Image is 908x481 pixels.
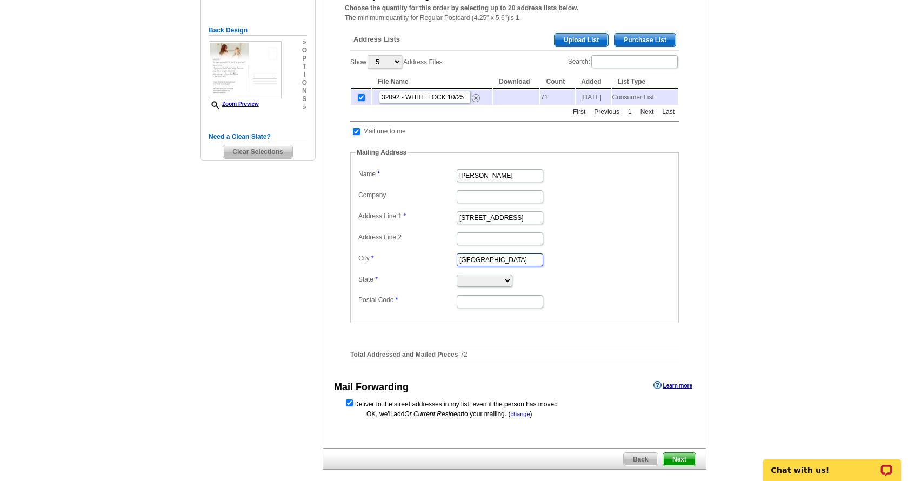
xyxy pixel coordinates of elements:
strong: Total Addressed and Mailed Pieces [350,351,458,358]
span: Back [624,453,658,466]
th: Added [576,75,611,89]
span: 72 [460,351,467,358]
div: OK, we'll add to your mailing. ( ) [345,409,684,419]
label: Company [358,190,456,200]
iframe: LiveChat chat widget [756,447,908,481]
span: i [302,71,307,79]
label: Name [358,169,456,179]
label: State [358,275,456,284]
img: delete.png [472,94,480,102]
span: s [302,95,307,103]
a: Back [623,452,658,466]
a: 1 [625,107,635,117]
label: Address Line 1 [358,211,456,221]
label: Search: [568,54,679,69]
th: List Type [612,75,678,89]
a: Learn more [653,381,692,390]
span: Address Lists [353,35,400,44]
label: Show Address Files [350,54,443,70]
div: Mail Forwarding [334,380,409,395]
a: Zoom Preview [209,101,259,107]
select: ShowAddress Files [368,55,402,69]
a: Remove this list [472,92,480,99]
span: » [302,103,307,111]
form: Deliver to the street addresses in my list, even if the person has moved [345,398,684,409]
span: o [302,79,307,87]
div: - [345,25,684,372]
td: Consumer List [612,90,678,105]
div: The minimum quantity for Regular Postcard (4.25" x 5.6")is 1. [323,3,706,23]
a: First [570,107,588,117]
td: [DATE] [576,90,611,105]
h5: Need a Clean Slate? [209,132,307,142]
th: Download [493,75,539,89]
th: File Name [372,75,492,89]
span: n [302,87,307,95]
legend: Mailing Address [356,148,408,157]
span: Upload List [555,34,608,46]
span: » [302,38,307,46]
span: Clear Selections [223,145,292,158]
span: Next [663,453,696,466]
td: 71 [540,90,575,105]
span: Purchase List [615,34,676,46]
a: Last [659,107,677,117]
img: small-thumb.jpg [209,41,282,98]
span: p [302,55,307,63]
span: o [302,46,307,55]
span: Or Current Resident [404,410,462,418]
a: Previous [591,107,622,117]
th: Count [540,75,575,89]
a: Next [638,107,657,117]
span: t [302,63,307,71]
h5: Back Design [209,25,307,36]
strong: Choose the quantity for this order by selecting up to 20 address lists below. [345,4,578,12]
td: Mail one to me [363,126,406,137]
input: Search: [591,55,678,68]
label: City [358,253,456,263]
label: Postal Code [358,295,456,305]
a: change [510,411,530,417]
label: Address Line 2 [358,232,456,242]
